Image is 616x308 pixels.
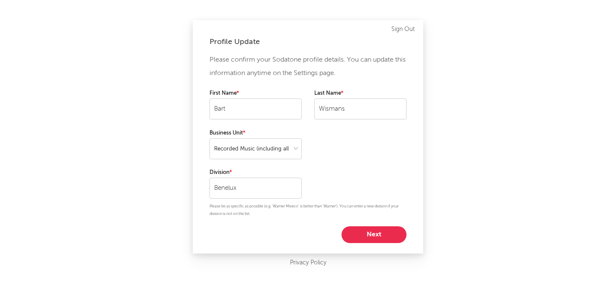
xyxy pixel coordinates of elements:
label: Business Unit [210,128,302,138]
a: Privacy Policy [290,258,326,268]
p: Please confirm your Sodatone profile details. You can update this information anytime on the Sett... [210,53,406,80]
input: Your division [210,178,302,199]
button: Next [342,226,406,243]
div: Profile Update [210,37,406,47]
label: Last Name [314,88,406,98]
p: Please be as specific as possible (e.g. 'Warner Mexico' is better than 'Warner'). You can enter a... [210,203,406,218]
label: Division [210,168,302,178]
input: Your first name [210,98,302,119]
label: First Name [210,88,302,98]
input: Your last name [314,98,406,119]
a: Sign Out [391,24,415,34]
